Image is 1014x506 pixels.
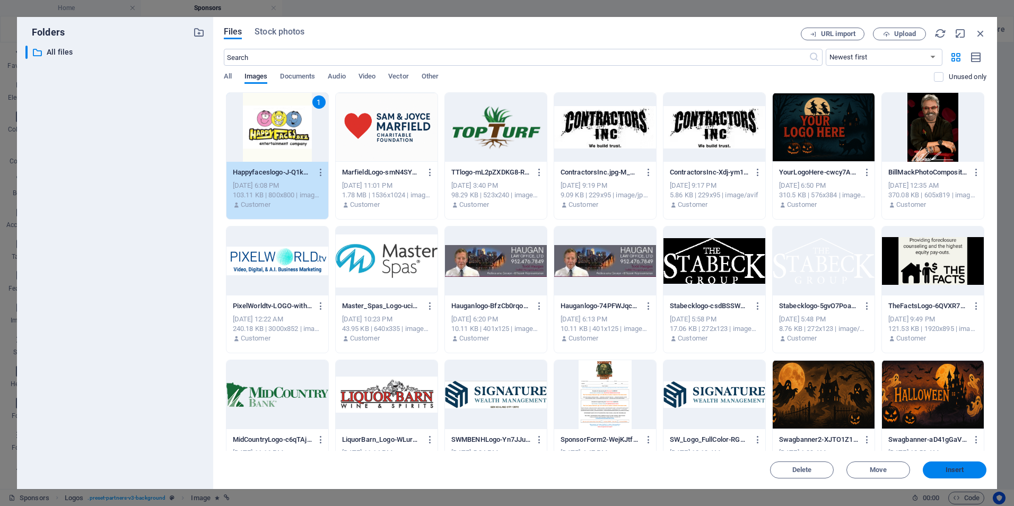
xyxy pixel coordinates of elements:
div: [DATE] 6:08 PM [233,181,322,190]
p: Customer [569,200,598,210]
div: [DATE] 6:20 PM [451,315,540,324]
div: 10.11 KB | 401x125 | image/jpeg [561,324,650,334]
p: Swagbanner-aD41gGaVctqsQ9bHeuBJfQ.png [888,435,968,444]
button: Move [846,461,910,478]
button: Upload [873,28,926,40]
div: [DATE] 1:09 AM [779,448,868,458]
div: 8.76 KB | 272x123 | image/png [779,324,868,334]
div: 5.86 KB | 229x95 | image/avif [670,190,759,200]
p: LiquorBarn_Logo-WLurG5wvjmxUbuAWm59g6Q.jpg [342,435,422,444]
span: Images [244,70,268,85]
p: Customer [896,334,926,343]
button: URL import [801,28,864,40]
div: [DATE] 12:53 AM [888,448,977,458]
div: 1 [312,95,326,109]
div: [DATE] 10:23 PM [342,315,431,324]
div: 17.06 KB | 272x123 | image/jpeg [670,324,759,334]
i: Close [975,28,986,39]
div: 9.09 KB | 229x95 | image/jpeg [561,190,650,200]
div: 240.18 KB | 3000x852 | image/png [233,324,322,334]
p: MidCountryLogo-c6qTAjy0K9gfl-d92ZkbJQ.png [233,435,312,444]
div: [DATE] 12:19 AM [670,448,759,458]
input: Search [224,49,809,66]
button: Delete [770,461,834,478]
i: Create new folder [193,27,205,38]
p: Swagbanner2-XJTO1Z1QkSpFJk9MBN8YEw.png [779,435,859,444]
div: [DATE] 6:13 PM [561,315,650,324]
p: Customer [896,200,926,210]
p: Hauganlogo-74PFWJqcoCfU84ok_lf75w.jpg [561,301,640,311]
div: [DATE] 5:58 PM [670,315,759,324]
p: Customer [350,200,380,210]
span: Files [224,25,242,38]
p: Customer [678,334,707,343]
div: [DATE] 12:22 AM [233,315,322,324]
p: MarfieldLogo-smN4SYZmKo3yQ_fdm81k7g.png [342,168,422,177]
span: Vector [388,70,409,85]
span: Other [422,70,439,85]
p: Stabecklogo-csdBSSW5CpE8kz6Ev4531A.jpg [670,301,749,311]
div: 98.29 KB | 523x240 | image/png [451,190,540,200]
span: Audio [328,70,345,85]
div: [DATE] 9:49 PM [888,315,977,324]
button: Insert [923,461,986,478]
p: PixelWorldtv-LOGO-with-tagline_WHITE-BACKGROUND-XkbH19lmIQ3GKGyEbbZwEg.png [233,301,312,311]
p: Folders [25,25,65,39]
div: 121.53 KB | 1920x895 | image/jpeg [888,324,977,334]
p: Happyfaceslogo-J-Q1kDqirTeBCOae2npeHA.jpg [233,168,312,177]
span: Stock photos [255,25,304,38]
p: Customer [678,200,707,210]
span: Move [870,467,887,473]
p: Customer [787,200,817,210]
div: 1.78 MB | 1536x1024 | image/png [342,190,431,200]
p: Master_Spas_Logo-uciTCErUU0PlsliCyvdDAg.jpg [342,301,422,311]
div: [DATE] 9:17 PM [670,181,759,190]
div: [DATE] 12:35 AM [888,181,977,190]
p: BillMackPhotoComposite-VVv_s1YVf2YtWM7_A4GSbQ.jpg [888,168,968,177]
div: 103.11 KB | 800x800 | image/jpeg [233,190,322,200]
div: [DATE] 11:14 PM [342,448,431,458]
span: Upload [894,31,916,37]
p: All files [47,46,185,58]
p: Hauganlogo-BfzCb0rqoe45cXxnS2naSA.jpg [451,301,531,311]
p: Customer [459,200,489,210]
p: Customer [569,334,598,343]
span: Video [359,70,375,85]
div: 10.11 KB | 401x125 | image/jpeg [451,324,540,334]
p: Customer [787,334,817,343]
p: SW_Logo_FullColor-RGB1-u2NwwUV5DsduncS6P8L66w.jpg [670,435,749,444]
div: [DATE] 9:19 PM [561,181,650,190]
div: [DATE] 11:01 PM [342,181,431,190]
div: [DATE] 4:47 PM [561,448,650,458]
p: SponsorForm2-WejKJtf-iMzNfn6gDsDVnQ.jpg [561,435,640,444]
span: All [224,70,232,85]
p: ContractorsInc.jpg-M_w7OxcdqbMAnw5yIKVdqQ.jpg [561,168,640,177]
div: [DATE] 3:40 PM [451,181,540,190]
div: 310.5 KB | 576x384 | image/png [779,190,868,200]
p: Customer [459,334,489,343]
i: Reload [934,28,946,39]
div: [DATE] 5:48 PM [779,315,868,324]
p: TheFactsLogo-6QVXR7EMiKG0pgBW82kk6A.jpg [888,301,968,311]
p: SWMBENHLogo-Yn7JJulXo18KLFDtl5FzQA.jpg [451,435,531,444]
span: Documents [280,70,315,85]
div: [DATE] 11:16 PM [233,448,322,458]
div: 370.08 KB | 605x819 | image/jpeg [888,190,977,200]
p: ContractorsInc-Xdj-ym1VTg7YNwgw2wbxVw.avif [670,168,749,177]
p: Customer [241,334,270,343]
div: ​ [25,46,28,59]
p: Stabecklogo-5gvO7Poao1nFmGDE_MqSSw.png [779,301,859,311]
span: URL import [821,31,855,37]
p: TTlogo-mL2pZXDKG8-RJKei96Frqg.png [451,168,531,177]
p: Customer [350,334,380,343]
p: Unused only [949,72,986,82]
span: Insert [946,467,964,473]
p: Customer [241,200,270,210]
i: Minimize [955,28,966,39]
div: [DATE] 5:04 PM [451,448,540,458]
div: 43.95 KB | 640x335 | image/jpeg [342,324,431,334]
span: Delete [792,467,812,473]
div: [DATE] 6:50 PM [779,181,868,190]
p: YourLogoHere-cwcy7A8va8QrE4G-bCbbRQ.png [779,168,859,177]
